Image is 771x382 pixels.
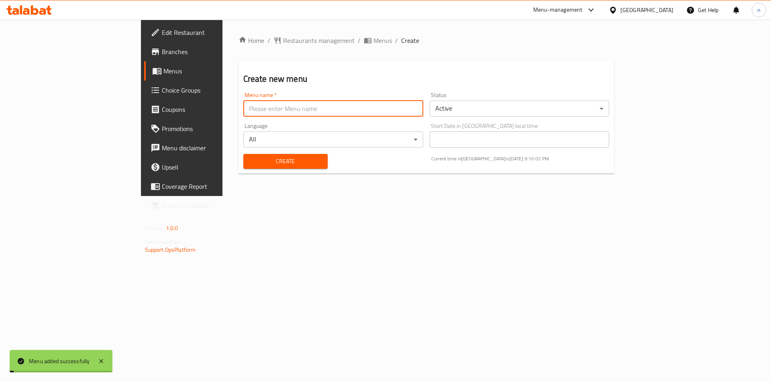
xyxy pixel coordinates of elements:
span: Version: [145,223,165,233]
span: n [757,6,761,14]
a: Coupons [144,100,270,119]
a: Grocery Checklist [144,196,270,215]
span: Coverage Report [162,182,263,191]
a: Support.OpsPlatform [145,245,196,255]
span: Choice Groups [162,85,263,95]
span: 1.0.0 [166,223,178,233]
span: Restaurants management [283,36,355,45]
span: Branches [162,47,263,57]
div: Menu-management [533,5,583,15]
span: Promotions [162,124,263,133]
li: / [395,36,398,45]
span: Create [250,156,321,166]
a: Menu disclaimer [144,138,270,158]
span: Menus [373,36,392,45]
input: Please enter Menu name [243,101,423,117]
a: Upsell [144,158,270,177]
button: Create [243,154,328,169]
span: Get support on: [145,236,182,247]
span: Coupons [162,105,263,114]
li: / [358,36,361,45]
div: Active [430,101,610,117]
p: Current time in [GEOGRAPHIC_DATA] is [DATE] 9:10:02 PM [431,155,610,162]
span: Upsell [162,162,263,172]
a: Branches [144,42,270,61]
span: Menu disclaimer [162,143,263,153]
a: Menus [144,61,270,81]
a: Restaurants management [273,36,355,45]
nav: breadcrumb [239,36,614,45]
a: Menus [364,36,392,45]
a: Promotions [144,119,270,138]
span: Create [401,36,419,45]
span: Menus [163,66,263,76]
div: [GEOGRAPHIC_DATA] [620,6,673,14]
div: Menu added successfully [29,357,90,366]
span: Edit Restaurant [162,28,263,37]
h2: Create new menu [243,73,610,85]
a: Edit Restaurant [144,23,270,42]
span: Grocery Checklist [162,201,263,210]
a: Coverage Report [144,177,270,196]
div: All [243,131,423,148]
a: Choice Groups [144,81,270,100]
